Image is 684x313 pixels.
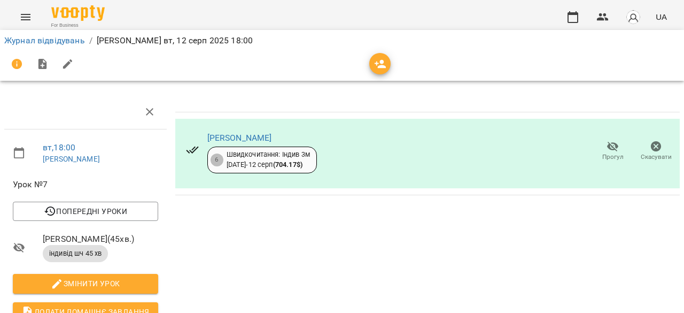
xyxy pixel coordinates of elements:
img: Voopty Logo [51,5,105,21]
span: Урок №7 [13,178,158,191]
span: Скасувати [641,152,672,162]
div: Швидкочитання: Індив 3м [DATE] - 12 серп [227,150,310,170]
button: Прогул [591,136,634,166]
nav: breadcrumb [4,34,680,47]
div: 6 [211,154,223,166]
a: вт , 18:00 [43,142,75,152]
span: індивід шч 45 хв [43,249,108,258]
b: ( 704.17 $ ) [273,161,302,169]
li: / [89,34,92,47]
button: Змінити урок [13,274,158,293]
span: Змінити урок [21,277,150,290]
span: Попередні уроки [21,205,150,218]
button: Menu [13,4,38,30]
a: [PERSON_NAME] [43,155,100,163]
img: avatar_s.png [626,10,641,25]
span: For Business [51,22,105,29]
button: Скасувати [634,136,678,166]
a: [PERSON_NAME] [207,133,272,143]
button: Попередні уроки [13,202,158,221]
p: [PERSON_NAME] вт, 12 серп 2025 18:00 [97,34,253,47]
button: UA [651,7,671,27]
span: [PERSON_NAME] ( 45 хв. ) [43,233,158,246]
a: Журнал відвідувань [4,35,85,45]
span: UA [656,11,667,22]
span: Прогул [602,152,624,162]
